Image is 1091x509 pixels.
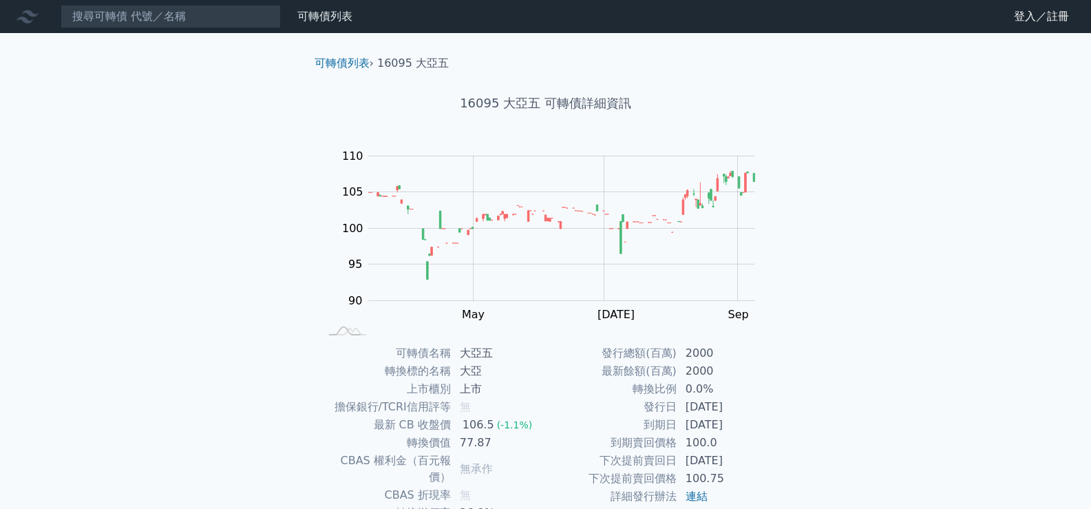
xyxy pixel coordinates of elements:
[677,344,772,362] td: 2000
[342,222,363,235] tspan: 100
[315,56,370,70] a: 可轉債列表
[320,344,452,362] td: 可轉債名稱
[320,398,452,416] td: 擔保銀行/TCRI信用評等
[452,434,546,452] td: 77.87
[460,488,471,501] span: 無
[452,344,546,362] td: 大亞五
[686,490,708,503] a: 連結
[304,94,788,113] h1: 16095 大亞五 可轉債詳細資訊
[677,362,772,380] td: 2000
[297,10,352,23] a: 可轉債列表
[368,171,754,280] g: Series
[452,362,546,380] td: 大亞
[320,452,452,486] td: CBAS 權利金（百元報價）
[320,434,452,452] td: 轉換價值
[546,434,677,452] td: 到期賣回價格
[546,380,677,398] td: 轉換比例
[342,185,363,198] tspan: 105
[597,308,635,321] tspan: [DATE]
[677,434,772,452] td: 100.0
[546,416,677,434] td: 到期日
[320,362,452,380] td: 轉換標的名稱
[377,55,449,72] li: 16095 大亞五
[460,417,497,433] div: 106.5
[460,462,493,475] span: 無承作
[546,398,677,416] td: 發行日
[677,398,772,416] td: [DATE]
[728,308,749,321] tspan: Sep
[342,149,363,163] tspan: 110
[497,419,533,430] span: (-1.1%)
[546,488,677,506] td: 詳細發行辦法
[546,470,677,488] td: 下次提前賣回價格
[677,452,772,470] td: [DATE]
[315,55,374,72] li: ›
[348,294,362,307] tspan: 90
[348,258,362,271] tspan: 95
[677,416,772,434] td: [DATE]
[462,308,485,321] tspan: May
[320,416,452,434] td: 最新 CB 收盤價
[1003,6,1080,28] a: 登入／註冊
[546,452,677,470] td: 下次提前賣回日
[546,344,677,362] td: 發行總額(百萬)
[546,362,677,380] td: 最新餘額(百萬)
[335,149,776,321] g: Chart
[677,380,772,398] td: 0.0%
[61,5,281,28] input: 搜尋可轉債 代號／名稱
[460,400,471,413] span: 無
[320,380,452,398] td: 上市櫃別
[320,486,452,504] td: CBAS 折現率
[452,380,546,398] td: 上市
[677,470,772,488] td: 100.75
